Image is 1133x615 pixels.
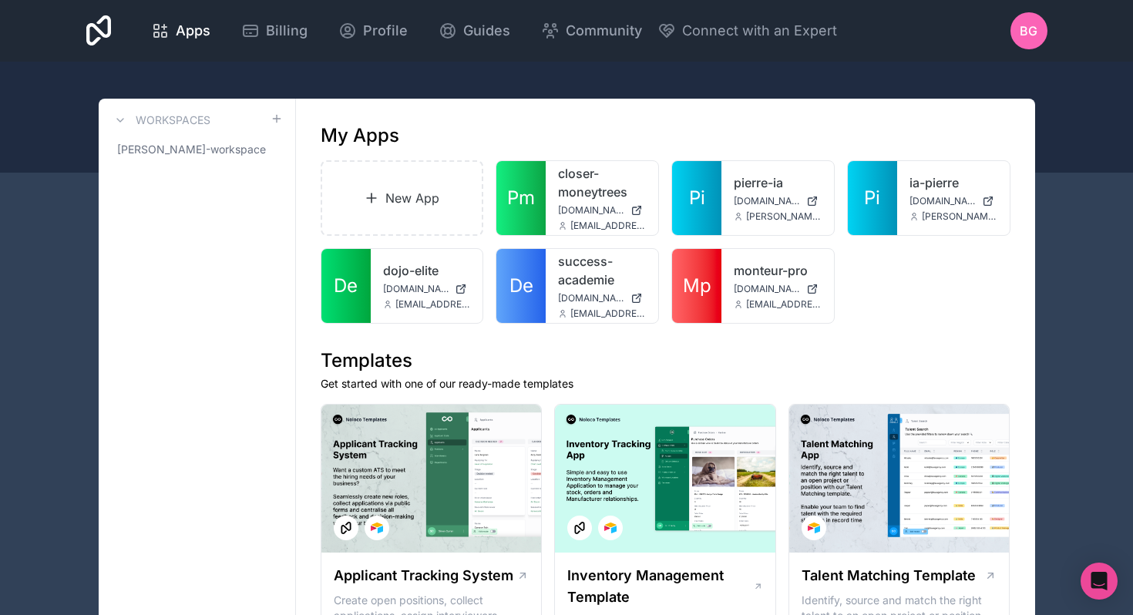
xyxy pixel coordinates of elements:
a: Pm [496,161,546,235]
span: [DOMAIN_NAME] [558,204,624,217]
a: Mp [672,249,721,323]
a: [DOMAIN_NAME] [558,292,646,304]
a: De [321,249,371,323]
p: Get started with one of our ready-made templates [321,376,1010,392]
span: [DOMAIN_NAME] [909,195,976,207]
h3: Workspaces [136,113,210,128]
button: Connect with an Expert [657,20,837,42]
span: BG [1020,22,1037,40]
img: Airtable Logo [808,522,820,534]
span: [EMAIL_ADDRESS][DOMAIN_NAME] [570,220,646,232]
a: [DOMAIN_NAME] [734,283,822,295]
img: Airtable Logo [371,522,383,534]
span: [EMAIL_ADDRESS][DOMAIN_NAME] [746,298,822,311]
a: Workspaces [111,111,210,129]
span: Mp [683,274,711,298]
span: Billing [266,20,308,42]
h1: My Apps [321,123,399,148]
a: pierre-ia [734,173,822,192]
a: [PERSON_NAME]-workspace [111,136,283,163]
a: Pi [848,161,897,235]
a: Profile [326,14,420,48]
img: Airtable Logo [604,522,617,534]
span: [EMAIL_ADDRESS][DOMAIN_NAME] [395,298,471,311]
a: Guides [426,14,523,48]
span: Profile [363,20,408,42]
span: Community [566,20,642,42]
h1: Applicant Tracking System [334,565,513,586]
span: [DOMAIN_NAME] [734,283,800,295]
span: Pi [689,186,705,210]
a: [DOMAIN_NAME] [558,204,646,217]
a: [DOMAIN_NAME] [734,195,822,207]
a: ia-pierre [909,173,997,192]
span: [PERSON_NAME][EMAIL_ADDRESS][PERSON_NAME][DOMAIN_NAME] [922,210,997,223]
span: [PERSON_NAME][EMAIL_ADDRESS][PERSON_NAME][DOMAIN_NAME] [746,210,822,223]
a: success-academie [558,252,646,289]
span: Connect with an Expert [682,20,837,42]
span: Pi [864,186,880,210]
h1: Talent Matching Template [802,565,976,586]
span: Apps [176,20,210,42]
span: Pm [507,186,535,210]
a: [DOMAIN_NAME] [383,283,471,295]
span: [DOMAIN_NAME] [558,292,624,304]
h1: Templates [321,348,1010,373]
a: Pi [672,161,721,235]
span: [DOMAIN_NAME] [383,283,449,295]
a: New App [321,160,484,236]
a: Community [529,14,654,48]
div: Open Intercom Messenger [1081,563,1118,600]
a: Billing [229,14,320,48]
span: [EMAIL_ADDRESS][DOMAIN_NAME] [570,307,646,320]
a: closer-moneytrees [558,164,646,201]
a: De [496,249,546,323]
span: Guides [463,20,510,42]
span: [DOMAIN_NAME] [734,195,800,207]
a: Apps [139,14,223,48]
span: De [334,274,358,298]
span: De [509,274,533,298]
h1: Inventory Management Template [567,565,752,608]
a: [DOMAIN_NAME] [909,195,997,207]
a: dojo-elite [383,261,471,280]
a: monteur-pro [734,261,822,280]
span: [PERSON_NAME]-workspace [117,142,266,157]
